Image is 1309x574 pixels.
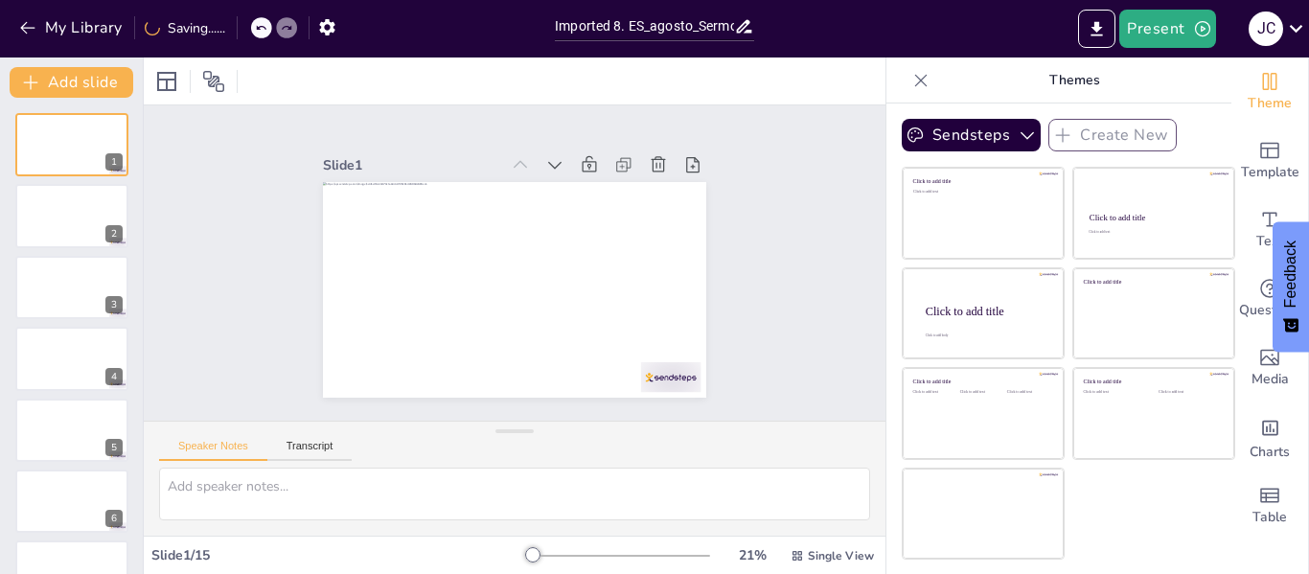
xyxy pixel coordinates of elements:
button: Present [1119,10,1215,48]
div: Click to add title [1084,379,1221,385]
span: Position [202,70,225,93]
div: 3 [105,296,123,313]
div: Add text boxes [1231,195,1308,264]
button: Sendsteps [902,119,1041,151]
button: J C [1249,10,1283,48]
span: Feedback [1282,241,1299,308]
div: Change the overall theme [1231,57,1308,126]
div: Click to add title [926,304,1048,317]
span: Charts [1250,442,1290,463]
div: Click to add title [1084,278,1221,285]
div: https://cdn.sendsteps.com/images/logo/sendsteps_logo_white.pnghttps://cdn.sendsteps.com/images/lo... [15,184,128,247]
div: J C [1249,11,1283,46]
div: https://cdn.sendsteps.com/images/logo/sendsteps_logo_white.pnghttps://cdn.sendsteps.com/images/lo... [15,470,128,533]
span: Single View [808,548,874,563]
div: 2 [105,225,123,242]
button: My Library [14,12,130,43]
div: Click to add text [913,390,956,395]
span: Media [1252,369,1289,390]
div: Click to add body [926,333,1046,337]
div: 21 % [729,546,775,564]
div: Click to add title [913,178,1050,185]
button: Transcript [267,440,353,461]
div: Slide 1 / 15 [151,546,526,564]
span: Theme [1248,93,1292,114]
div: https://cdn.sendsteps.com/images/logo/sendsteps_logo_white.pnghttps://cdn.sendsteps.com/images/lo... [15,256,128,319]
button: Speaker Notes [159,440,267,461]
div: 5 [105,439,123,456]
div: https://cdn.sendsteps.com/images/logo/sendsteps_logo_white.pnghttps://cdn.sendsteps.com/images/lo... [15,399,128,462]
div: Click to add text [1089,231,1216,235]
button: Feedback - Show survey [1273,221,1309,352]
div: https://cdn.sendsteps.com/images/logo/sendsteps_logo_white.pnghttps://cdn.sendsteps.com/images/lo... [15,113,128,176]
div: Click to add text [913,190,1050,195]
div: https://cdn.sendsteps.com/images/logo/sendsteps_logo_white.pnghttps://cdn.sendsteps.com/images/lo... [15,327,128,390]
div: Click to add text [960,390,1003,395]
div: Add a table [1231,471,1308,540]
p: Themes [936,57,1212,103]
div: Click to add title [913,379,1050,385]
div: Click to add title [1090,213,1217,222]
button: Add slide [10,67,133,98]
span: Text [1256,231,1283,252]
span: Table [1252,507,1287,528]
span: Questions [1239,300,1301,321]
div: Get real-time input from your audience [1231,264,1308,333]
div: Layout [151,66,182,97]
div: Slide 1 [323,156,499,174]
button: Export to PowerPoint [1078,10,1115,48]
div: Click to add text [1159,390,1219,395]
button: Create New [1048,119,1177,151]
div: Saving...... [145,19,225,37]
div: Add ready made slides [1231,126,1308,195]
span: Template [1241,162,1299,183]
div: 1 [105,153,123,171]
div: Add charts and graphs [1231,402,1308,471]
div: Click to add text [1007,390,1050,395]
input: Insert title [555,12,734,40]
div: Click to add text [1084,390,1144,395]
div: Add images, graphics, shapes or video [1231,333,1308,402]
div: 4 [105,368,123,385]
div: 6 [105,510,123,527]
